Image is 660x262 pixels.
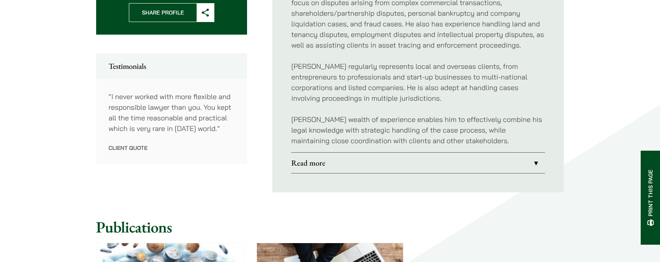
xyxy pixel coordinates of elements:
[129,4,197,22] span: Share Profile
[291,114,545,146] p: [PERSON_NAME] wealth of experience enables him to effectively combine his legal knowledge with st...
[291,61,545,103] p: [PERSON_NAME] regularly represents local and overseas clients, from entrepreneurs to professional...
[109,61,235,71] h2: Testimonials
[109,144,235,151] p: Client Quote
[291,153,545,173] a: Read more
[109,91,235,134] p: “I never worked with more flexible and responsible lawyer than you. You kept all the time reasona...
[96,218,564,236] h2: Publications
[129,3,214,22] button: Share Profile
